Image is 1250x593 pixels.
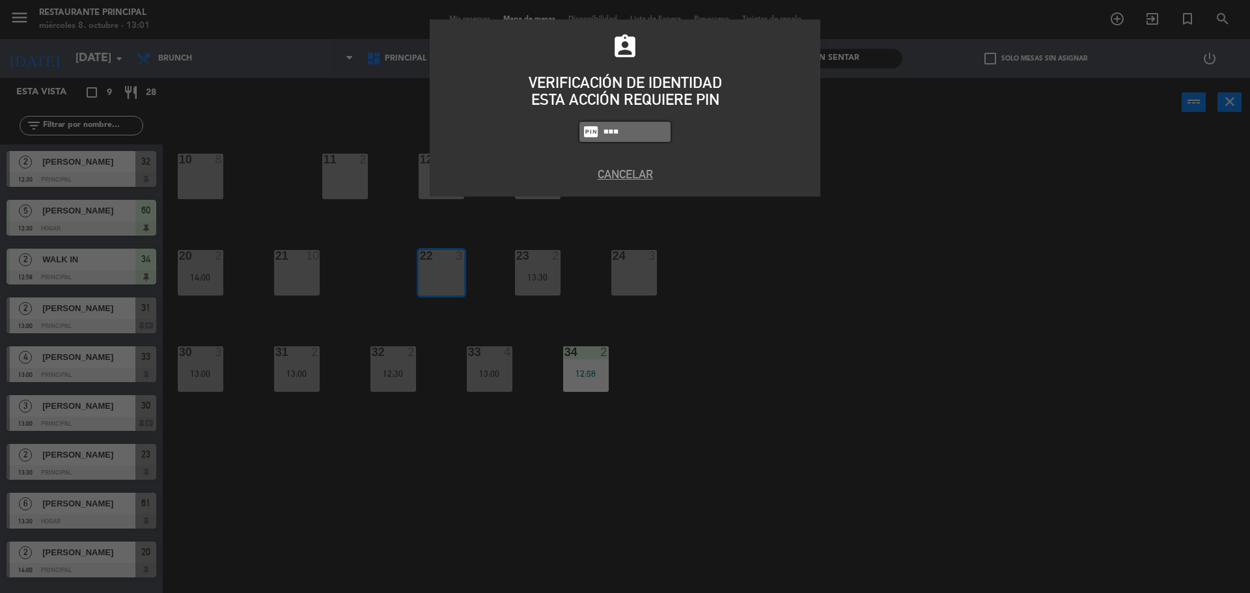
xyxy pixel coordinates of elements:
div: VERIFICACIÓN DE IDENTIDAD [439,74,811,91]
div: ESTA ACCIÓN REQUIERE PIN [439,91,811,108]
button: Cancelar [439,165,811,183]
i: fiber_pin [583,124,599,140]
i: assignment_ind [611,33,639,61]
input: 1234 [602,124,667,139]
